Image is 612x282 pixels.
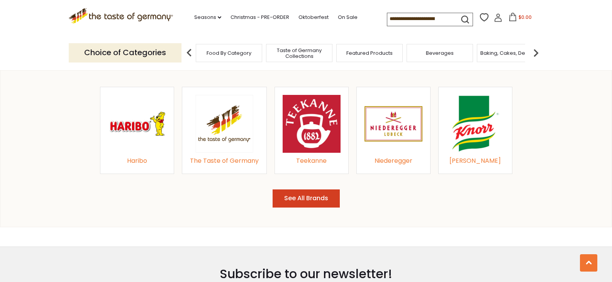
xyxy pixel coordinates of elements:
div: Haribo [108,156,166,166]
a: Baking, Cakes, Desserts [480,50,540,56]
img: Knorr [446,95,504,153]
a: Food By Category [207,50,251,56]
a: Christmas - PRE-ORDER [231,13,289,22]
a: Oktoberfest [298,13,329,22]
img: Teekanne [283,95,341,153]
img: Haribo [108,95,166,153]
button: $0.00 [504,13,537,24]
a: Seasons [194,13,221,22]
img: previous arrow [181,45,197,61]
p: Choice of Categories [69,43,181,62]
a: Beverages [426,50,454,56]
button: See All Brands [273,189,340,208]
div: Teekanne [283,156,341,166]
div: Niederegger [364,156,422,166]
a: Featured Products [346,50,393,56]
img: The Taste of Germany [195,95,253,152]
div: The Taste of Germany [190,156,259,166]
a: Taste of Germany Collections [268,47,330,59]
a: On Sale [338,13,358,22]
a: The Taste of Germany [190,95,259,153]
img: next arrow [528,45,544,61]
img: Niederegger [364,95,422,153]
h3: Subscribe to our newsletter! [144,266,469,282]
div: [PERSON_NAME] [446,156,504,166]
a: [PERSON_NAME] [446,95,504,153]
span: $0.00 [519,14,532,20]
